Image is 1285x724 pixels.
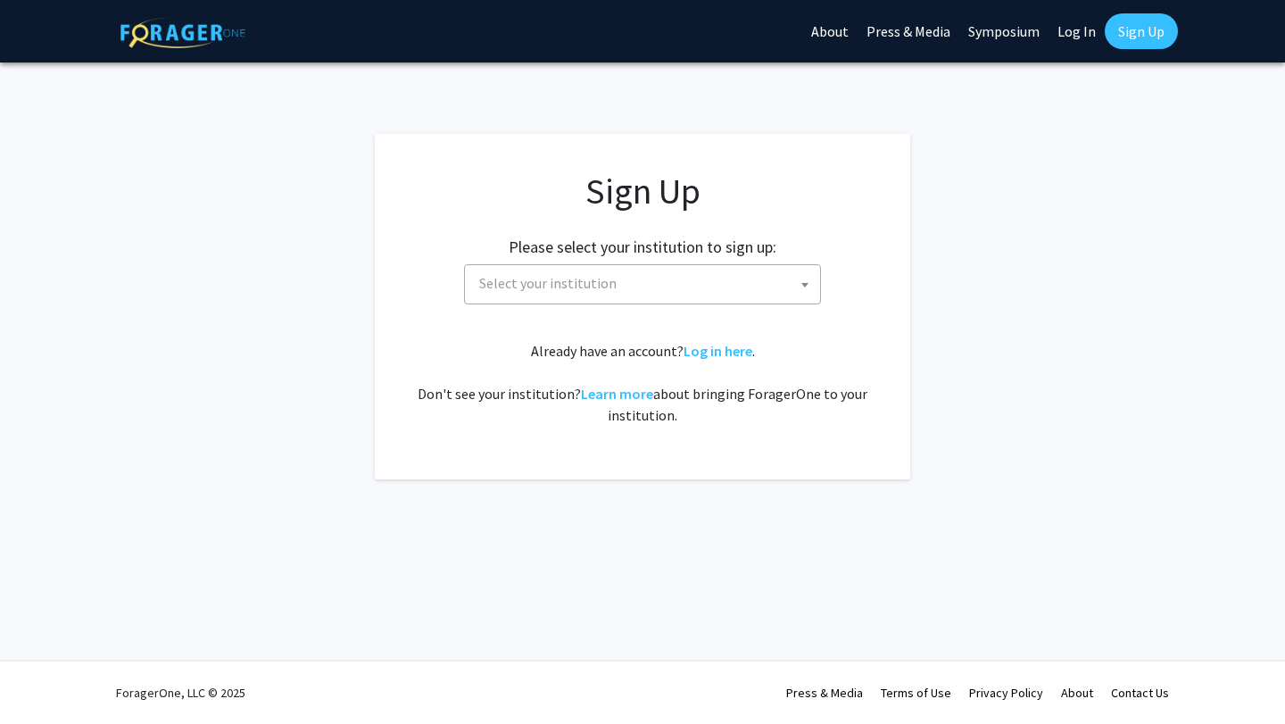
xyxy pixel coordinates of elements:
[1105,13,1178,49] a: Sign Up
[1111,685,1169,701] a: Contact Us
[1061,685,1093,701] a: About
[581,385,653,403] a: Learn more about bringing ForagerOne to your institution
[120,17,245,48] img: ForagerOne Logo
[410,170,875,212] h1: Sign Up
[509,237,776,257] h2: Please select your institution to sign up:
[881,685,951,701] a: Terms of Use
[969,685,1043,701] a: Privacy Policy
[464,264,821,304] span: Select your institution
[479,274,617,292] span: Select your institution
[116,662,245,724] div: ForagerOne, LLC © 2025
[786,685,863,701] a: Press & Media
[472,265,820,302] span: Select your institution
[684,342,752,360] a: Log in here
[410,340,875,426] div: Already have an account? . Don't see your institution? about bringing ForagerOne to your institut...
